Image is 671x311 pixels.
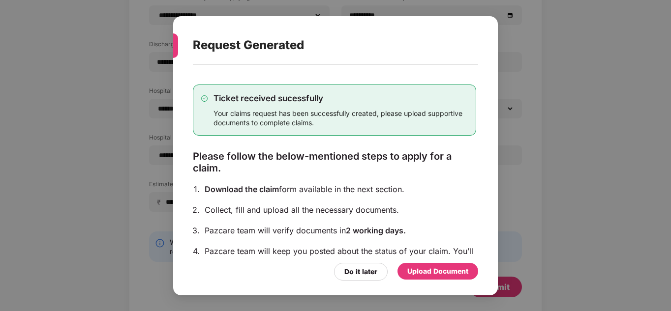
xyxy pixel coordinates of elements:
[205,184,279,194] span: Download the claim
[193,245,200,256] div: 4.
[192,225,200,235] div: 3.
[205,256,394,266] span: receive the payment directly to your bank account
[192,204,200,215] div: 2.
[205,245,476,278] div: Pazcare team will keep you posted about the status of your claim. You’ll once approved by the ins...
[213,108,468,127] div: Your claims request has been successfully created, please upload supportive documents to complete...
[194,183,200,194] div: 1.
[205,225,476,235] div: Pazcare team will verify documents in
[346,225,406,235] span: 2 working days.
[193,150,476,173] div: Please follow the below-mentioned steps to apply for a claim.
[201,95,208,101] img: svg+xml;base64,PHN2ZyB4bWxucz0iaHR0cDovL3d3dy53My5vcmcvMjAwMC9zdmciIHdpZHRoPSIxMy4zMzMiIGhlaWdodD...
[205,204,476,215] div: Collect, fill and upload all the necessary documents.
[407,265,468,276] div: Upload Document
[205,183,476,194] div: form available in the next section.
[193,26,455,64] div: Request Generated
[213,92,468,103] div: Ticket received sucessfully
[344,266,377,277] div: Do it later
